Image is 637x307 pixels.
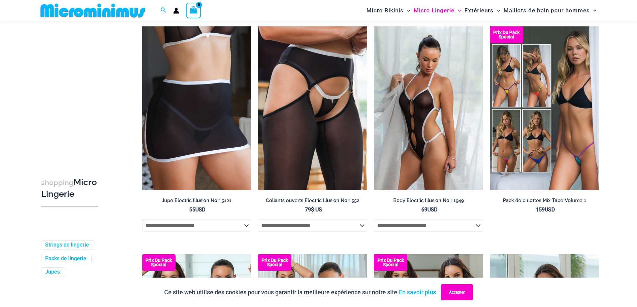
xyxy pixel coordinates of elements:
font: Prix ​​du pack spécial [261,258,288,267]
img: Jupe Electric Illusion Noir 02 [142,26,251,190]
a: Lien vers l'icône du compte [173,8,179,14]
img: Body Electric Illusion Noir 1949 03 [374,26,483,190]
font: 79 [305,206,311,213]
font: 69 [421,206,427,213]
a: ExtérieursMenu BasculerMenu Basculer [463,2,502,19]
a: Pack de culottes Mix Tape Volume 1 [490,197,599,206]
font: Prix ​​du pack spécial [493,30,520,39]
font: USD [195,206,205,213]
iframe: Certifié TrustedSite [41,22,101,156]
a: Pack F Pack BPack B [490,26,599,190]
span: Menu Basculer [590,2,597,19]
img: Pack F [490,26,599,190]
font: Pack de culottes Mix Tape Volume 1 [503,197,586,203]
a: Packs de lingerie [45,255,86,262]
font: Prix ​​du pack spécial [378,258,404,267]
span: Menu Basculer [454,2,461,19]
a: Jupes [45,269,60,276]
a: Jupe Electric Illusion Noir 5121 [142,197,251,206]
a: Collants ouverts Electric Illusion Noir 552 [258,197,367,206]
a: Lien vers l'icône de recherche [161,6,167,15]
span: Menu Basculer [494,2,500,19]
font: Strings de lingerie [45,242,89,248]
a: En savoir plus [399,289,436,296]
span: Menu Basculer [404,2,410,19]
font: Extérieurs [464,7,494,14]
font: Prix ​​du pack spécial [145,258,172,267]
font: Accepter [449,290,465,295]
button: Accepter [441,284,473,300]
font: $ US [311,206,322,213]
a: Electric Illusion Noir 1521 Soutien-gorge 611 Micro 552 Collants 06Electric Illusion Noir 1521 So... [258,26,367,190]
img: LOGO DE LA BOUTIQUE MM À PLAT [38,3,148,18]
font: Micro Lingerie [414,7,454,14]
a: Micro LingerieMenu BasculerMenu Basculer [412,2,463,19]
a: Micro BikinisMenu BasculerMenu Basculer [365,2,412,19]
img: Electric Illusion Noir 1521 Soutien-gorge 611 Micro 552 Collants 06 [258,26,367,190]
a: Voir le panier, vide [186,3,201,18]
font: Collants ouverts Electric Illusion Noir 552 [266,197,359,203]
font: Ce site web utilise des cookies pour vous garantir la meilleure expérience sur notre site. [164,289,399,296]
font: 55 [189,206,195,213]
a: Jupe Electric Illusion Noir 02Electric Illusion Noir 1521 Soutien-gorge 611 Micro 5121 Jupe 01Ele... [142,26,251,190]
a: Maillots de bain pour hommesMenu BasculerMenu Basculer [502,2,598,19]
font: Maillots de bain pour hommes [504,7,590,14]
a: Strings de lingerie [45,242,89,249]
font: Jupe Electric Illusion Noir 5121 [162,197,231,203]
nav: Navigation du site [364,1,600,20]
a: Body Electric Illusion Noir 1949 [374,197,483,206]
a: Body Electric Illusion Noir 1949 03Body Electric Illusion Noir 1949 04Body Electric Illusion Noir... [374,26,483,190]
font: 159 [536,206,545,213]
font: USD [427,206,437,213]
font: Micro Lingerie [41,177,97,199]
font: Micro Bikinis [366,7,404,14]
font: shopping [41,178,74,187]
font: Body Electric Illusion Noir 1949 [393,197,464,203]
font: USD [545,206,555,213]
font: Jupes [45,269,60,275]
